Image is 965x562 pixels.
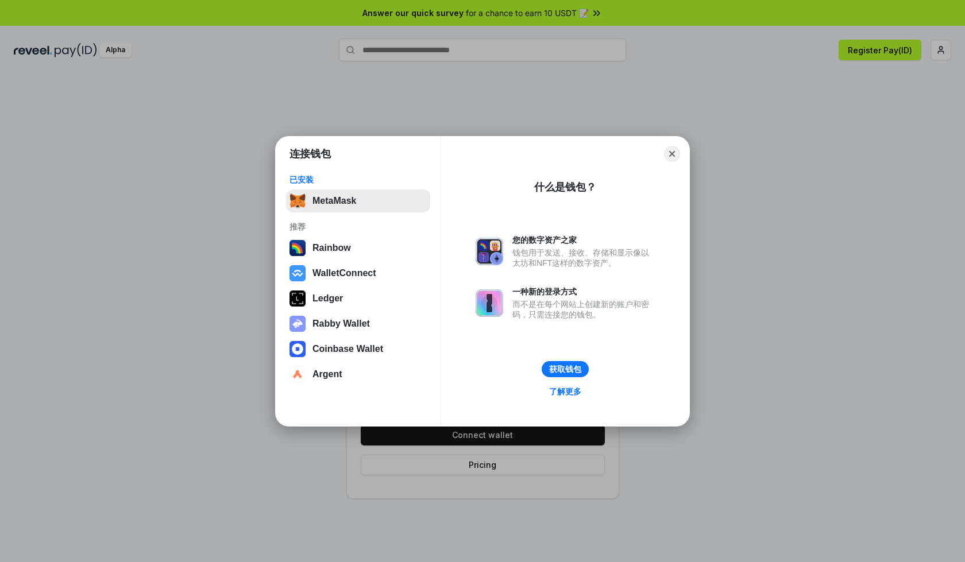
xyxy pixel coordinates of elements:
[286,287,430,310] button: Ledger
[289,341,306,357] img: svg+xml,%3Csvg%20width%3D%2228%22%20height%3D%2228%22%20viewBox%3D%220%200%2028%2028%22%20fill%3D...
[286,237,430,259] button: Rainbow
[286,312,430,335] button: Rabby Wallet
[286,363,430,386] button: Argent
[542,361,589,377] button: 获取钱包
[312,243,351,253] div: Rainbow
[286,338,430,361] button: Coinbase Wallet
[476,289,503,317] img: svg+xml,%3Csvg%20xmlns%3D%22http%3A%2F%2Fwww.w3.org%2F2000%2Fsvg%22%20fill%3D%22none%22%20viewBox...
[549,364,581,374] div: 获取钱包
[542,384,588,399] a: 了解更多
[476,238,503,265] img: svg+xml,%3Csvg%20xmlns%3D%22http%3A%2F%2Fwww.w3.org%2F2000%2Fsvg%22%20fill%3D%22none%22%20viewBox...
[289,366,306,382] img: svg+xml,%3Csvg%20width%3D%2228%22%20height%3D%2228%22%20viewBox%3D%220%200%2028%2028%22%20fill%3D...
[286,189,430,212] button: MetaMask
[289,316,306,332] img: svg+xml,%3Csvg%20xmlns%3D%22http%3A%2F%2Fwww.w3.org%2F2000%2Fsvg%22%20fill%3D%22none%22%20viewBox...
[512,299,655,320] div: 而不是在每个网站上创建新的账户和密码，只需连接您的钱包。
[312,344,383,354] div: Coinbase Wallet
[289,147,331,161] h1: 连接钱包
[312,369,342,379] div: Argent
[289,290,306,307] img: svg+xml,%3Csvg%20xmlns%3D%22http%3A%2F%2Fwww.w3.org%2F2000%2Fsvg%22%20width%3D%2228%22%20height%3...
[312,268,376,278] div: WalletConnect
[289,175,427,185] div: 已安装
[289,240,306,256] img: svg+xml,%3Csvg%20width%3D%22120%22%20height%3D%22120%22%20viewBox%3D%220%200%20120%20120%22%20fil...
[289,265,306,281] img: svg+xml,%3Csvg%20width%3D%2228%22%20height%3D%2228%22%20viewBox%3D%220%200%2028%2028%22%20fill%3D...
[286,262,430,285] button: WalletConnect
[289,193,306,209] img: svg+xml,%3Csvg%20fill%3D%22none%22%20height%3D%2233%22%20viewBox%3D%220%200%2035%2033%22%20width%...
[289,222,427,232] div: 推荐
[312,293,343,304] div: Ledger
[512,286,655,297] div: 一种新的登录方式
[512,235,655,245] div: 您的数字资产之家
[664,146,680,162] button: Close
[549,386,581,397] div: 了解更多
[512,247,655,268] div: 钱包用于发送、接收、存储和显示像以太坊和NFT这样的数字资产。
[312,319,370,329] div: Rabby Wallet
[312,196,356,206] div: MetaMask
[534,180,596,194] div: 什么是钱包？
